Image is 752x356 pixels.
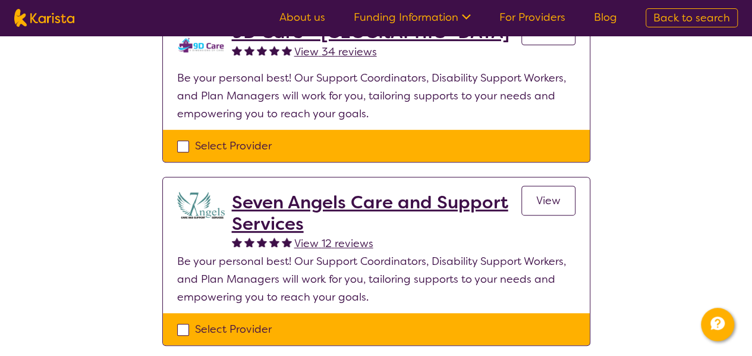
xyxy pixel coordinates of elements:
[14,9,74,27] img: Karista logo
[354,10,471,24] a: Funding Information
[282,45,292,55] img: fullstar
[232,237,242,247] img: fullstar
[594,10,617,24] a: Blog
[269,45,279,55] img: fullstar
[244,237,254,247] img: fullstar
[257,237,267,247] img: fullstar
[653,11,730,25] span: Back to search
[701,308,734,341] button: Channel Menu
[244,45,254,55] img: fullstar
[294,43,377,61] a: View 34 reviews
[521,186,575,216] a: View
[279,10,325,24] a: About us
[499,10,565,24] a: For Providers
[177,69,575,123] p: Be your personal best! Our Support Coordinators, Disability Support Workers, and Plan Managers wi...
[232,192,521,235] a: Seven Angels Care and Support Services
[294,235,373,252] a: View 12 reviews
[257,45,267,55] img: fullstar
[282,237,292,247] img: fullstar
[294,236,373,251] span: View 12 reviews
[536,193,561,208] span: View
[232,45,242,55] img: fullstar
[269,237,279,247] img: fullstar
[177,21,225,69] img: zklkmrpc7cqrnhnbeqm0.png
[177,192,225,218] img: lugdbhoacugpbhbgex1l.png
[294,45,377,59] span: View 34 reviews
[177,252,575,306] p: Be your personal best! Our Support Coordinators, Disability Support Workers, and Plan Managers wi...
[646,8,738,27] a: Back to search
